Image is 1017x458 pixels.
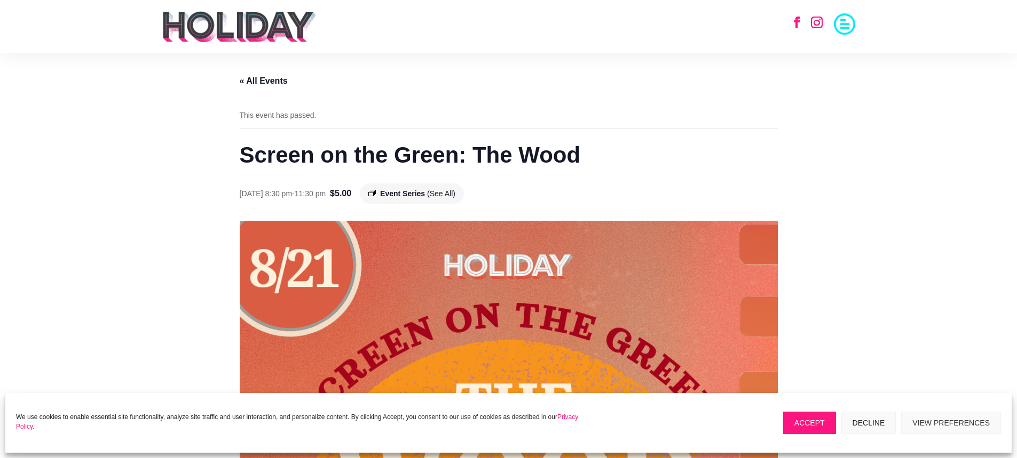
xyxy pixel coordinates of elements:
p: We use cookies to enable essential site functionality, analyze site traffic and user interaction,... [16,412,593,431]
a: « All Events [240,76,288,85]
span: $5.00 [330,187,351,200]
a: Follow on Instagram [805,11,829,34]
img: holiday-logo-black [162,11,317,43]
a: (See All) [427,189,455,198]
a: Follow on Facebook [785,11,809,34]
li: This event has passed. [240,109,778,122]
span: [DATE] 8:30 pm [240,189,293,198]
button: View preferences [901,412,1001,434]
span: Event Series [380,189,425,198]
button: Decline [841,412,896,434]
div: - [240,188,326,200]
a: Privacy Policy [16,413,578,430]
span: 11:30 pm [295,189,326,198]
button: Accept [783,412,836,434]
h1: Screen on the Green: The Wood [240,140,778,171]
